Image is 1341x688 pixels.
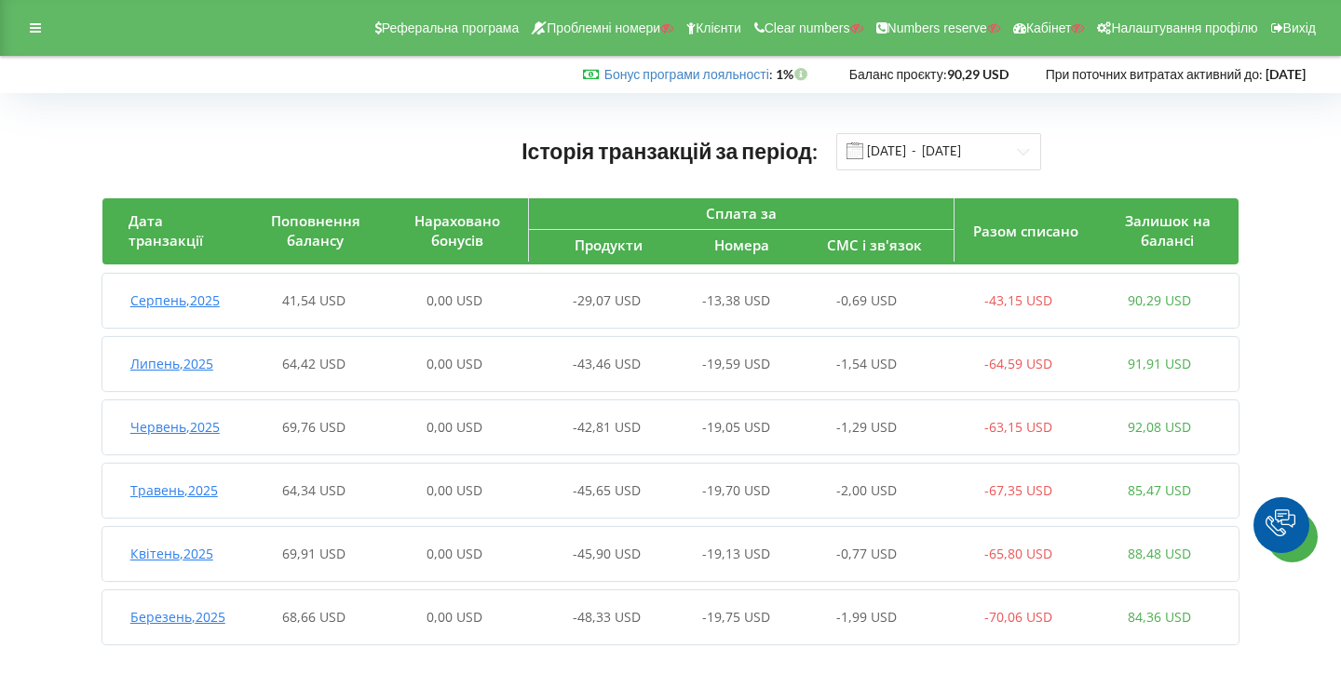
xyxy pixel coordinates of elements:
[836,418,897,436] span: -1,29 USD
[1046,66,1263,82] span: При поточних витратах активний до:
[271,211,360,250] span: Поповнення балансу
[1026,20,1072,35] span: Кабінет
[282,291,345,309] span: 41,54 USD
[827,236,922,254] span: СМС і зв'язок
[282,608,345,626] span: 68,66 USD
[702,481,770,499] span: -19,70 USD
[130,481,218,499] span: Травень , 2025
[282,418,345,436] span: 69,76 USD
[130,608,225,626] span: Березень , 2025
[130,355,213,372] span: Липень , 2025
[573,608,641,626] span: -48,33 USD
[282,481,345,499] span: 64,34 USD
[1128,418,1191,436] span: 92,08 USD
[573,481,641,499] span: -45,65 USD
[836,355,897,372] span: -1,54 USD
[765,20,850,35] span: Clear numbers
[836,481,897,499] span: -2,00 USD
[427,481,482,499] span: 0,00 USD
[573,355,641,372] span: -43,46 USD
[282,355,345,372] span: 64,42 USD
[1128,545,1191,562] span: 88,48 USD
[836,545,897,562] span: -0,77 USD
[1125,211,1211,250] span: Залишок на балансі
[382,20,520,35] span: Реферальна програма
[604,66,769,82] a: Бонус програми лояльності
[414,211,500,250] span: Нараховано бонусів
[129,211,203,250] span: Дата транзакції
[573,545,641,562] span: -45,90 USD
[573,418,641,436] span: -42,81 USD
[1266,66,1306,82] strong: [DATE]
[1283,20,1316,35] span: Вихід
[1128,608,1191,626] span: 84,36 USD
[282,545,345,562] span: 69,91 USD
[836,608,897,626] span: -1,99 USD
[696,20,741,35] span: Клієнти
[427,608,482,626] span: 0,00 USD
[1128,481,1191,499] span: 85,47 USD
[702,608,770,626] span: -19,75 USD
[973,222,1078,240] span: Разом списано
[947,66,1009,82] strong: 90,29 USD
[702,355,770,372] span: -19,59 USD
[1128,291,1191,309] span: 90,29 USD
[776,66,812,82] strong: 1%
[130,291,220,309] span: Серпень , 2025
[521,138,818,164] span: Історія транзакцій за період:
[849,66,947,82] span: Баланс проєкту:
[427,355,482,372] span: 0,00 USD
[984,291,1052,309] span: -43,15 USD
[836,291,897,309] span: -0,69 USD
[984,608,1052,626] span: -70,06 USD
[702,545,770,562] span: -19,13 USD
[427,545,482,562] span: 0,00 USD
[573,291,641,309] span: -29,07 USD
[984,418,1052,436] span: -63,15 USD
[714,236,769,254] span: Номера
[706,204,777,223] span: Сплата за
[130,545,213,562] span: Квітень , 2025
[130,418,220,436] span: Червень , 2025
[1111,20,1257,35] span: Налаштування профілю
[575,236,643,254] span: Продукти
[1128,355,1191,372] span: 91,91 USD
[984,545,1052,562] span: -65,80 USD
[702,418,770,436] span: -19,05 USD
[547,20,660,35] span: Проблемні номери
[604,66,773,82] span: :
[702,291,770,309] span: -13,38 USD
[427,418,482,436] span: 0,00 USD
[887,20,987,35] span: Numbers reserve
[984,481,1052,499] span: -67,35 USD
[984,355,1052,372] span: -64,59 USD
[427,291,482,309] span: 0,00 USD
